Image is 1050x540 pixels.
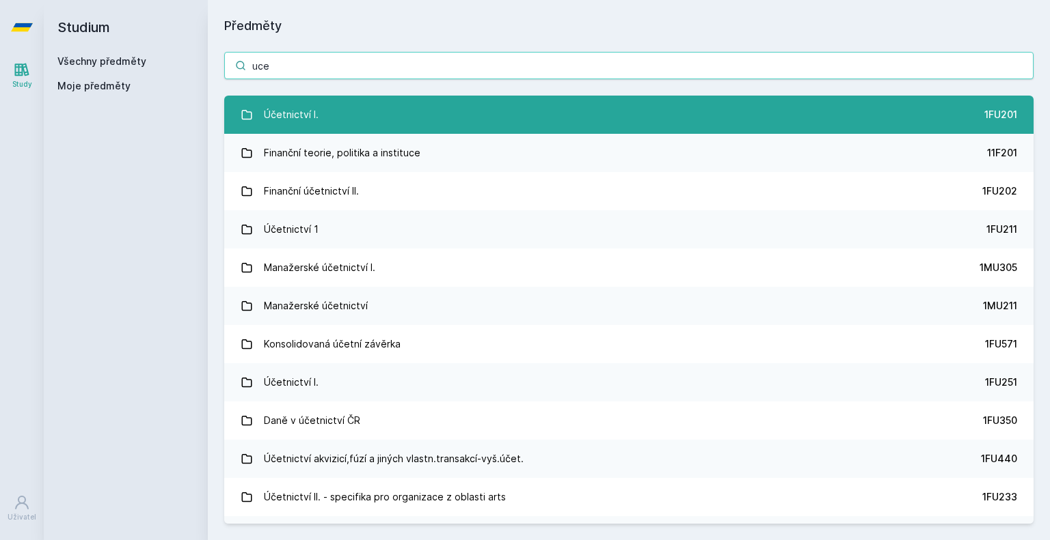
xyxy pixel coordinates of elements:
[3,487,41,529] a: Uživatel
[224,287,1034,325] a: Manažerské účetnictví 1MU211
[986,223,1017,236] div: 1FU211
[224,401,1034,440] a: Daně v účetnictví ČR 1FU350
[224,96,1034,134] a: Účetnictví I. 1FU201
[264,483,506,511] div: Účetnictví II. - specifika pro organizace z oblasti arts
[985,337,1017,351] div: 1FU571
[264,216,319,243] div: Účetnictví 1
[57,55,146,67] a: Všechny předměty
[224,172,1034,210] a: Finanční účetnictví II. 1FU202
[264,254,375,281] div: Manažerské účetnictví I.
[264,177,359,205] div: Finanční účetnictví II.
[224,52,1034,79] input: Název nebo ident předmětu…
[224,134,1034,172] a: Finanční teorie, politika a instituce 11F201
[224,16,1034,35] h1: Předměty
[983,414,1017,427] div: 1FU350
[264,445,524,472] div: Účetnictví akvizicí,fúzí a jiných vlastn.transakcí-vyš.účet.
[982,490,1017,504] div: 1FU233
[264,101,319,128] div: Účetnictví I.
[8,512,36,522] div: Uživatel
[264,369,319,396] div: Účetnictví I.
[264,292,368,319] div: Manažerské účetnictví
[224,248,1034,287] a: Manažerské účetnictví I. 1MU305
[981,452,1017,466] div: 1FU440
[57,79,131,93] span: Moje předměty
[983,299,1017,313] div: 1MU211
[224,325,1034,363] a: Konsolidovaná účetní závěrka 1FU571
[224,210,1034,248] a: Účetnictví 1 1FU211
[12,79,32,89] div: Study
[264,407,360,434] div: Daně v účetnictví ČR
[224,363,1034,401] a: Účetnictví I. 1FU251
[3,55,41,96] a: Study
[984,108,1017,122] div: 1FU201
[264,139,420,167] div: Finanční teorie, politika a instituce
[224,440,1034,478] a: Účetnictví akvizicí,fúzí a jiných vlastn.transakcí-vyš.účet. 1FU440
[224,478,1034,516] a: Účetnictví II. - specifika pro organizace z oblasti arts 1FU233
[982,184,1017,198] div: 1FU202
[987,146,1017,160] div: 11F201
[980,261,1017,274] div: 1MU305
[985,375,1017,389] div: 1FU251
[264,330,401,358] div: Konsolidovaná účetní závěrka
